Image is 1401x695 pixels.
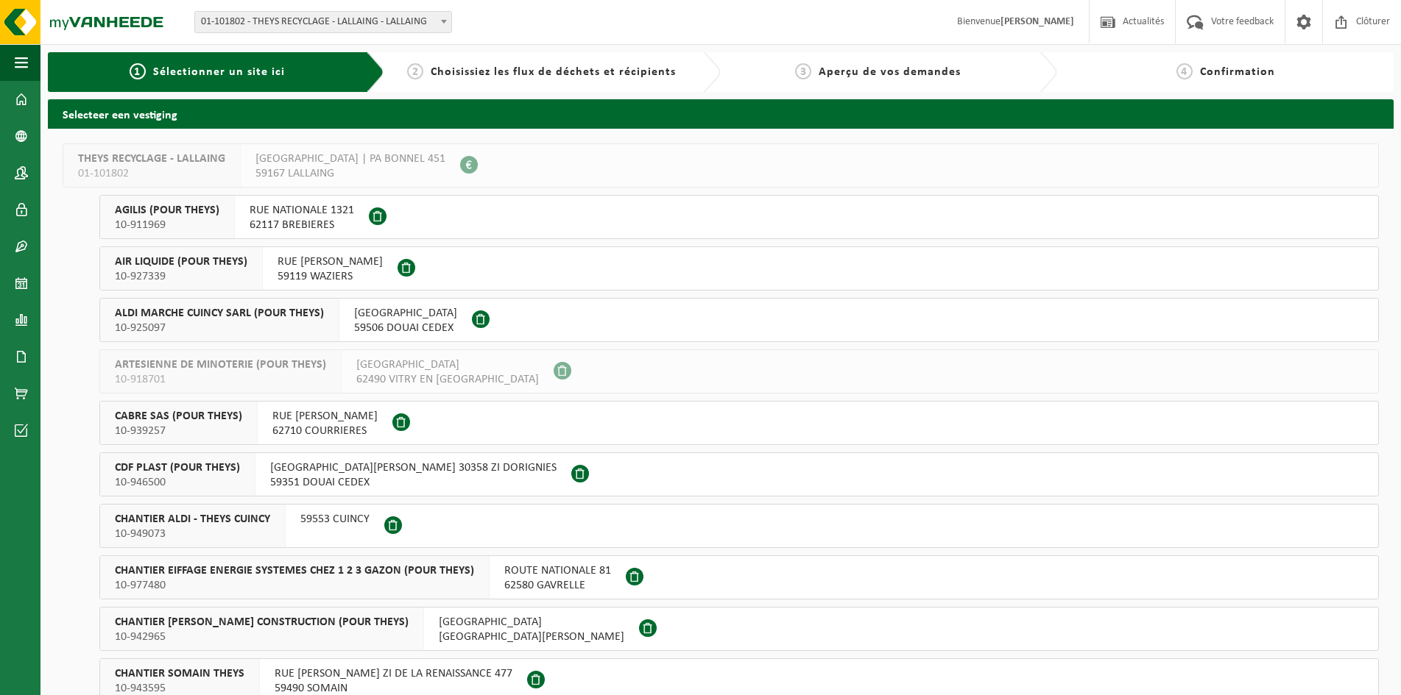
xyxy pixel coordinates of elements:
span: 62117 BREBIERES [250,218,354,232]
span: 01-101802 [78,166,225,181]
span: ARTESIENNE DE MINOTERIE (POUR THEYS) [115,357,326,372]
button: AGILIS (POUR THEYS) 10-911969 RUE NATIONALE 132162117 BREBIERES [99,195,1379,239]
h2: Selecteer een vestiging [48,99,1394,128]
span: [GEOGRAPHIC_DATA][PERSON_NAME] [439,630,624,644]
span: [GEOGRAPHIC_DATA][PERSON_NAME] 30358 ZI DORIGNIES [270,460,557,475]
span: RUE [PERSON_NAME] [272,409,378,424]
span: 62710 COURRIERES [272,424,378,438]
span: Sélectionner un site ici [153,66,285,78]
strong: [PERSON_NAME] [1001,16,1074,27]
button: CHANTIER ALDI - THEYS CUINCY 10-949073 59553 CUINCY [99,504,1379,548]
span: [GEOGRAPHIC_DATA] [354,306,457,321]
span: 10-949073 [115,527,270,541]
button: ALDI MARCHE CUINCY SARL (POUR THEYS) 10-925097 [GEOGRAPHIC_DATA]59506 DOUAI CEDEX [99,298,1379,342]
span: CHANTIER ALDI - THEYS CUINCY [115,512,270,527]
span: 1 [130,63,146,79]
span: 10-918701 [115,372,326,387]
span: 10-939257 [115,424,242,438]
span: Confirmation [1200,66,1275,78]
span: Choisissiez les flux de déchets et récipients [431,66,676,78]
span: ALDI MARCHE CUINCY SARL (POUR THEYS) [115,306,324,321]
span: CABRE SAS (POUR THEYS) [115,409,242,424]
span: THEYS RECYCLAGE - LALLAING [78,152,225,166]
span: 62490 VITRY EN [GEOGRAPHIC_DATA] [356,372,539,387]
span: 10-925097 [115,321,324,335]
span: 59351 DOUAI CEDEX [270,475,557,490]
span: AGILIS (POUR THEYS) [115,203,219,218]
span: 10-946500 [115,475,240,490]
span: 59119 WAZIERS [278,269,383,284]
span: RUE [PERSON_NAME] [278,254,383,269]
span: CDF PLAST (POUR THEYS) [115,460,240,475]
span: 62580 GAVRELLE [504,578,611,593]
span: 3 [795,63,811,79]
span: [GEOGRAPHIC_DATA] [439,615,624,630]
button: AIR LIQUIDE (POUR THEYS) 10-927339 RUE [PERSON_NAME]59119 WAZIERS [99,246,1379,291]
span: 10-911969 [115,218,219,232]
span: ROUTE NATIONALE 81 [504,563,611,578]
span: 59167 LALLAING [255,166,445,181]
span: 4 [1176,63,1193,79]
span: AIR LIQUIDE (POUR THEYS) [115,254,247,269]
span: 01-101802 - THEYS RECYCLAGE - LALLAING - LALLAING [194,11,452,33]
span: CHANTIER EIFFAGE ENERGIE SYSTEMES CHEZ 1 2 3 GAZON (POUR THEYS) [115,563,474,578]
button: CHANTIER [PERSON_NAME] CONSTRUCTION (POUR THEYS) 10-942965 [GEOGRAPHIC_DATA][GEOGRAPHIC_DATA][PER... [99,607,1379,651]
span: RUE [PERSON_NAME] ZI DE LA RENAISSANCE 477 [275,666,512,681]
span: RUE NATIONALE 1321 [250,203,354,218]
span: 10-942965 [115,630,409,644]
button: CDF PLAST (POUR THEYS) 10-946500 [GEOGRAPHIC_DATA][PERSON_NAME] 30358 ZI DORIGNIES59351 DOUAI CEDEX [99,452,1379,496]
span: 10-927339 [115,269,247,284]
span: 59553 CUINCY [300,512,370,527]
span: 10-977480 [115,578,474,593]
button: CABRE SAS (POUR THEYS) 10-939257 RUE [PERSON_NAME]62710 COURRIERES [99,401,1379,445]
span: CHANTIER SOMAIN THEYS [115,666,244,681]
span: [GEOGRAPHIC_DATA] | PA BONNEL 451 [255,152,445,166]
span: 2 [407,63,423,79]
span: 01-101802 - THEYS RECYCLAGE - LALLAING - LALLAING [195,12,451,32]
span: [GEOGRAPHIC_DATA] [356,357,539,372]
span: 59506 DOUAI CEDEX [354,321,457,335]
button: CHANTIER EIFFAGE ENERGIE SYSTEMES CHEZ 1 2 3 GAZON (POUR THEYS) 10-977480 ROUTE NATIONALE 8162580... [99,555,1379,599]
span: Aperçu de vos demandes [819,66,961,78]
span: CHANTIER [PERSON_NAME] CONSTRUCTION (POUR THEYS) [115,615,409,630]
